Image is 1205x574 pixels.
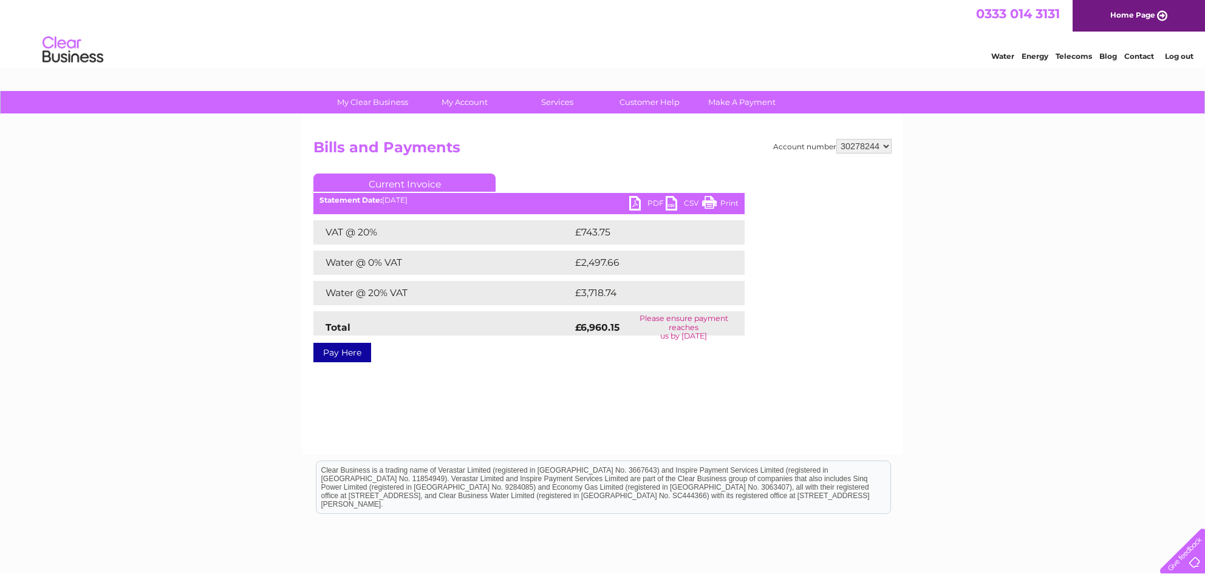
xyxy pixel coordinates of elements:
td: £3,718.74 [572,281,725,305]
h2: Bills and Payments [313,139,892,162]
a: Current Invoice [313,174,496,192]
td: Please ensure payment reaches us by [DATE] [623,311,745,343]
a: My Account [415,91,515,113]
div: Account number [773,139,892,154]
strong: Total [326,322,350,333]
img: logo.png [42,32,104,69]
a: 0333 014 3131 [976,6,1060,21]
td: VAT @ 20% [313,220,572,245]
a: PDF [629,196,666,214]
td: £743.75 [572,220,723,245]
div: [DATE] [313,196,745,204]
div: Clear Business is a trading name of Verastar Limited (registered in [GEOGRAPHIC_DATA] No. 3667643... [316,7,890,59]
strong: £6,960.15 [575,322,620,333]
a: Services [507,91,607,113]
a: Blog [1099,52,1117,61]
td: Water @ 20% VAT [313,281,572,305]
a: Log out [1165,52,1193,61]
a: Print [702,196,739,214]
a: Water [991,52,1014,61]
td: £2,497.66 [572,251,726,275]
a: CSV [666,196,702,214]
a: My Clear Business [323,91,423,113]
a: Customer Help [599,91,700,113]
a: Energy [1022,52,1048,61]
a: Pay Here [313,343,371,362]
b: Statement Date: [319,195,382,204]
a: Make A Payment [692,91,792,113]
a: Contact [1124,52,1154,61]
td: Water @ 0% VAT [313,251,572,275]
a: Telecoms [1056,52,1092,61]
